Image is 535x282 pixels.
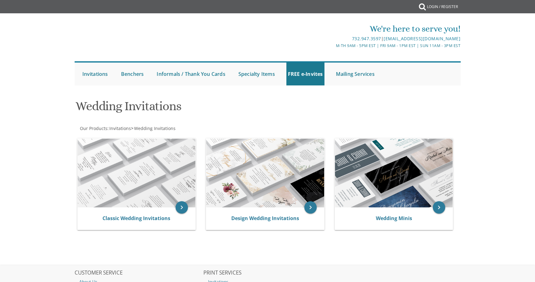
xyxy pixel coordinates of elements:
img: Classic Wedding Invitations [78,139,196,207]
a: 732.947.3597 [352,36,381,41]
div: We're here to serve you! [203,23,460,35]
img: Wedding Minis [335,139,453,207]
a: Specialty Items [237,63,276,85]
a: Benchers [120,63,146,85]
span: Wedding Invitations [134,125,176,131]
a: Invitations [81,63,110,85]
a: [EMAIL_ADDRESS][DOMAIN_NAME] [384,36,460,41]
h1: Wedding Invitations [76,99,328,118]
div: M-Th 9am - 5pm EST | Fri 9am - 1pm EST | Sun 11am - 3pm EST [203,42,460,49]
h2: CUSTOMER SERVICE [75,270,203,276]
img: Design Wedding Invitations [206,139,324,207]
a: keyboard_arrow_right [176,201,188,214]
div: | [203,35,460,42]
a: Wedding Minis [376,215,412,222]
a: Our Products [79,125,107,131]
a: Wedding Invitations [133,125,176,131]
a: Mailing Services [334,63,376,85]
a: Informals / Thank You Cards [155,63,227,85]
a: keyboard_arrow_right [304,201,317,214]
h2: PRINT SERVICES [203,270,332,276]
div: : [75,125,268,132]
a: FREE e-Invites [286,63,324,85]
a: Design Wedding Invitations [231,215,299,222]
a: keyboard_arrow_right [433,201,445,214]
a: Invitations [109,125,131,131]
span: > [131,125,176,131]
a: Classic Wedding Invitations [102,215,170,222]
